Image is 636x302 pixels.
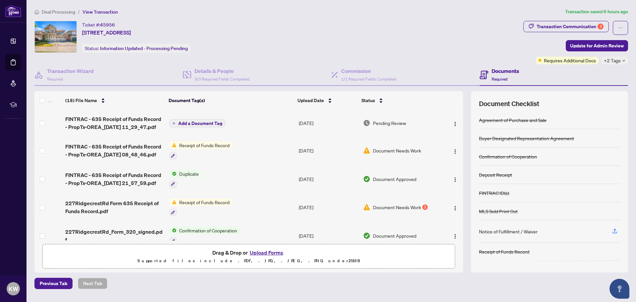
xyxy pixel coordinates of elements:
td: [DATE] [296,136,360,165]
span: FINTRAC - 635 Receipt of Funds Record - PropTx-OREA_[DATE] 21_57_59.pdf [65,171,164,187]
img: IMG-N12249161_1.jpg [35,21,77,52]
button: Status IconConfirmation of Cooperation [169,227,240,245]
span: home [34,10,39,14]
td: [DATE] [296,165,360,193]
button: Open asap [609,279,629,299]
img: Status Icon [169,170,177,177]
span: Document Needs Work [373,147,421,154]
button: Next Tab [78,278,107,289]
div: Ticket #: [82,21,115,29]
div: MLS Sold Print Out [479,208,518,215]
th: (18) File Name [63,91,166,110]
span: Drag & Drop orUpload FormsSupported files include .PDF, .JPG, .JPEG, .PNG under25MB [43,244,455,269]
button: Logo [450,202,460,212]
span: Required [492,77,507,82]
span: (18) File Name [65,97,97,104]
button: Logo [450,118,460,128]
button: Add a Document Tag [169,119,225,127]
span: View Transaction [82,9,118,15]
p: Supported files include .PDF, .JPG, .JPEG, .PNG under 25 MB [47,257,451,265]
div: Status: [82,44,190,53]
span: Information Updated - Processing Pending [100,45,188,51]
span: down [622,59,625,62]
span: Pending Review [373,119,406,127]
li: / [78,8,80,16]
div: Confirmation of Cooperation [479,153,537,160]
img: Status Icon [169,227,177,234]
span: ellipsis [618,26,623,30]
img: Status Icon [169,199,177,206]
span: FINTRAC - 635 Receipt of Funds Record - PropTx-OREA_[DATE] 11_29_47.pdf [65,115,164,131]
div: 3 [422,205,428,210]
button: Status IconDuplicate [169,170,201,188]
div: 3 [598,24,604,30]
span: Document Approved [373,175,416,183]
td: [DATE] [296,221,360,250]
span: Duplicate [177,170,201,177]
img: Logo [452,234,458,239]
button: Previous Tab [34,278,73,289]
th: Status [359,91,439,110]
img: Document Status [363,147,370,154]
span: Drag & Drop or [212,248,285,257]
td: [DATE] [296,193,360,222]
h4: Details & People [194,67,249,75]
button: Logo [450,230,460,241]
img: Logo [452,149,458,154]
th: Upload Date [295,91,359,110]
img: Document Status [363,204,370,211]
div: FINTRAC ID(s) [479,189,509,197]
span: Requires Additional Docs [544,57,596,64]
h4: Transaction Wizard [47,67,94,75]
td: [DATE] [296,110,360,136]
button: Transaction Communication3 [523,21,609,32]
span: Document Checklist [479,99,539,108]
span: Deal Processing [42,9,75,15]
span: Upload Date [297,97,324,104]
img: Logo [452,121,458,127]
div: Buyer Designated Representation Agreement [479,135,574,142]
span: [STREET_ADDRESS] [82,29,131,36]
span: 3/3 Required Fields Completed [194,77,249,82]
span: Receipt of Funds Record [177,142,232,149]
img: logo [5,5,21,17]
span: Update for Admin Review [570,40,624,51]
div: Agreement of Purchase and Sale [479,116,547,124]
span: 1/1 Required Fields Completed [341,77,396,82]
span: 227RidgecrestRd Form 635 Receipt of Funds Record.pdf [65,199,164,215]
span: 227RidgecrestRd_Form_320_signed.pdf [65,228,164,244]
button: Upload Forms [248,248,285,257]
img: Logo [452,177,458,182]
h4: Documents [492,67,519,75]
img: Document Status [363,119,370,127]
span: 45956 [100,22,115,28]
button: Status IconReceipt of Funds Record [169,142,232,159]
div: Deposit Receipt [479,171,512,178]
span: Previous Tab [40,278,67,289]
span: KW [9,284,18,293]
button: Update for Admin Review [566,40,628,51]
button: Logo [450,174,460,184]
img: Logo [452,206,458,211]
span: Document Approved [373,232,416,239]
span: Add a Document Tag [178,121,222,126]
span: Confirmation of Cooperation [177,227,240,234]
span: +2 Tags [604,57,621,64]
span: Receipt of Funds Record [177,199,232,206]
article: Transaction saved 6 hours ago [565,8,628,16]
div: Transaction Communication [537,21,604,32]
span: plus [172,122,176,125]
div: Notice of Fulfillment / Waiver [479,228,538,235]
img: Status Icon [169,142,177,149]
div: Receipt of Funds Record [479,248,529,255]
span: Document Needs Work [373,204,421,211]
button: Status IconReceipt of Funds Record [169,199,232,216]
h4: Commission [341,67,396,75]
button: Logo [450,145,460,156]
span: Required [47,77,63,82]
img: Document Status [363,175,370,183]
img: Document Status [363,232,370,239]
span: Status [361,97,375,104]
span: FINTRAC - 635 Receipt of Funds Record - PropTx-OREA_[DATE] 08_48_46.pdf [65,143,164,158]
